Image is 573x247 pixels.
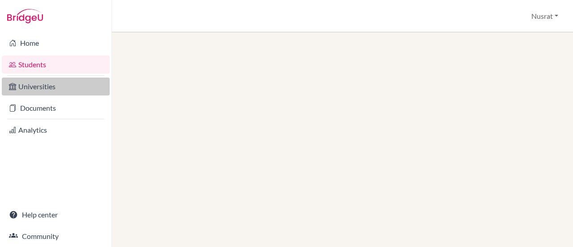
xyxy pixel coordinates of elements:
[2,78,110,95] a: Universities
[2,206,110,224] a: Help center
[2,56,110,74] a: Students
[7,9,43,23] img: Bridge-U
[2,34,110,52] a: Home
[527,8,562,25] button: Nusrat
[2,99,110,117] a: Documents
[2,227,110,245] a: Community
[2,121,110,139] a: Analytics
